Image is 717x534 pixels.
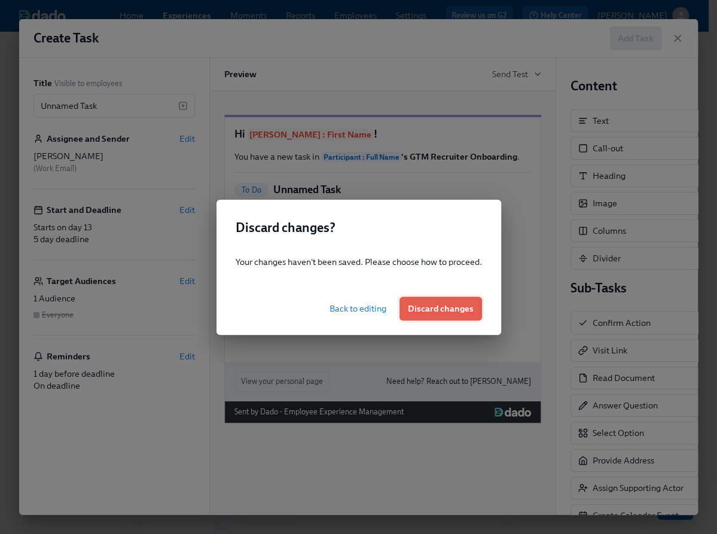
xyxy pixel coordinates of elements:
div: Your changes haven't been saved. Please choose how to proceed. [216,246,501,282]
span: Back to editing [329,303,386,315]
span: Discard changes [408,303,474,315]
h2: Discard changes ? [236,219,482,237]
button: Back to editing [321,297,395,321]
button: Discard changes [399,297,482,321]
